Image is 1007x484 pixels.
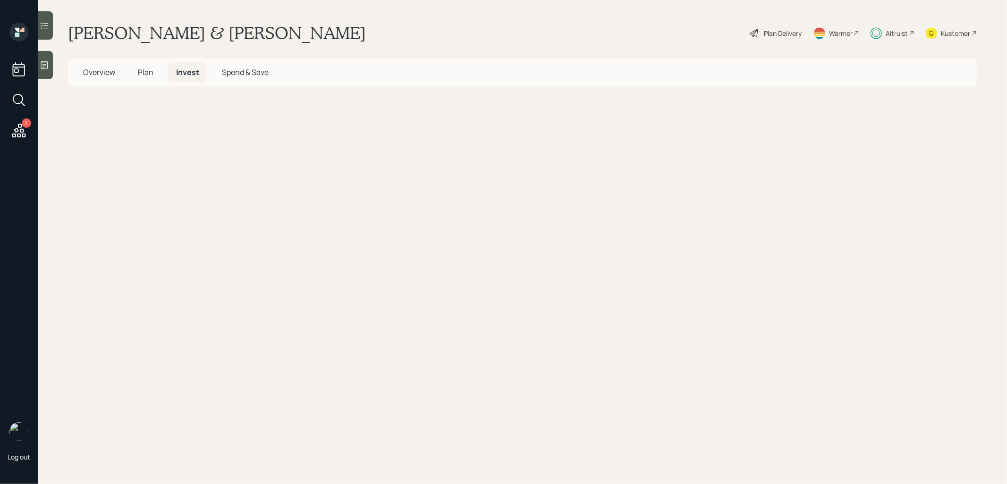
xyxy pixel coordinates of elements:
[22,118,31,128] div: 7
[8,452,30,461] div: Log out
[829,28,853,38] div: Warmer
[9,422,28,441] img: treva-nostdahl-headshot.png
[886,28,908,38] div: Altruist
[941,28,970,38] div: Kustomer
[83,67,115,77] span: Overview
[68,23,366,43] h1: [PERSON_NAME] & [PERSON_NAME]
[138,67,153,77] span: Plan
[222,67,269,77] span: Spend & Save
[764,28,802,38] div: Plan Delivery
[176,67,199,77] span: Invest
